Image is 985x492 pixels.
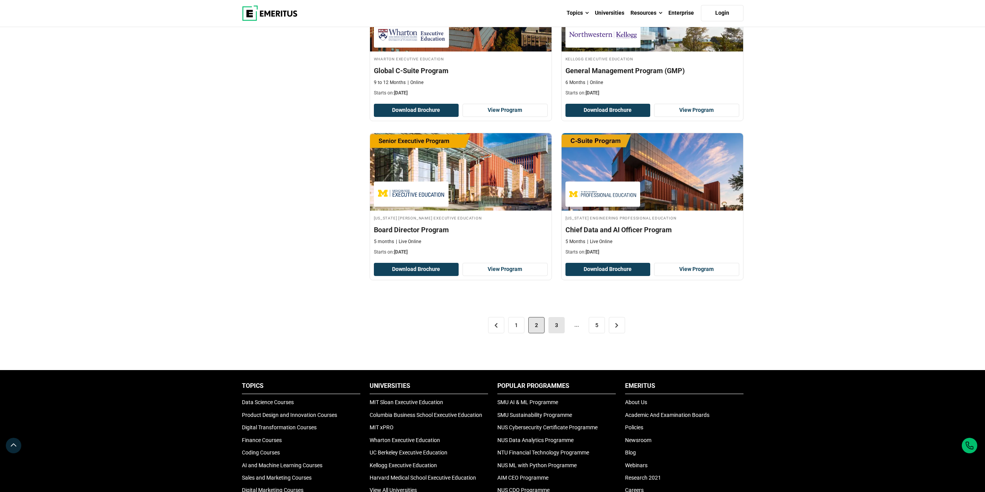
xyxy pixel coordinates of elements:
a: Academic And Examination Boards [625,412,709,418]
a: UC Berkeley Executive Education [370,449,447,456]
span: 2 [528,317,545,333]
a: Login [701,5,743,21]
a: AIM CEO Programme [497,475,548,481]
a: Columbia Business School Executive Education [370,412,482,418]
span: [DATE] [586,249,599,255]
button: Download Brochure [565,263,651,276]
p: 9 to 12 Months [374,79,406,86]
h4: General Management Program (GMP) [565,66,739,75]
a: NUS Data Analytics Programme [497,437,574,443]
a: 5 [589,317,605,333]
a: NTU Financial Technology Programme [497,449,589,456]
h4: Chief Data and AI Officer Program [565,225,739,235]
a: 1 [508,317,524,333]
a: Newsroom [625,437,651,443]
p: 5 months [374,238,394,245]
h4: Global C-Suite Program [374,66,548,75]
h4: [US_STATE] [PERSON_NAME] Executive Education [374,214,548,221]
h4: [US_STATE] Engineering Professional Education [565,214,739,221]
a: < [488,317,504,333]
p: Starts on: [565,90,739,96]
a: Business Management Course by Michigan Ross Executive Education - December 17, 2025 Michigan Ross... [370,133,552,259]
img: Wharton Executive Education [378,26,445,44]
p: Live Online [587,238,612,245]
a: View Program [654,263,739,276]
a: Research 2021 [625,475,661,481]
a: Product Design and Innovation Courses [242,412,337,418]
button: Download Brochure [565,104,651,117]
img: Michigan Engineering Professional Education [569,185,637,203]
a: Policies [625,424,643,430]
img: Kellogg Executive Education [569,26,637,44]
a: Data Science Courses [242,399,294,405]
img: Board Director Program | Online Business Management Course [370,133,552,211]
a: Coding Courses [242,449,280,456]
a: Harvard Medical School Executive Education [370,475,476,481]
a: View Program [654,104,739,117]
span: [DATE] [586,90,599,96]
a: View Program [463,263,548,276]
a: NUS ML with Python Programme [497,462,577,468]
a: Webinars [625,462,648,468]
a: Digital Transformation Courses [242,424,317,430]
a: MIT Sloan Executive Education [370,399,443,405]
a: > [609,317,625,333]
a: MIT xPRO [370,424,394,430]
span: [DATE] [394,249,408,255]
p: Starts on: [565,249,739,255]
h4: Wharton Executive Education [374,55,548,62]
a: Finance Courses [242,437,282,443]
h4: Kellogg Executive Education [565,55,739,62]
h4: Board Director Program [374,225,548,235]
a: NUS Cybersecurity Certificate Programme [497,424,598,430]
a: AI and Machine Learning Course by Michigan Engineering Professional Education - December 17, 2025... [562,133,743,259]
a: Kellogg Executive Education [370,462,437,468]
span: [DATE] [394,90,408,96]
a: SMU AI & ML Programme [497,399,558,405]
a: SMU Sustainability Programme [497,412,572,418]
p: 6 Months [565,79,585,86]
button: Download Brochure [374,104,459,117]
span: ... [569,317,585,333]
a: View Program [463,104,548,117]
a: Wharton Executive Education [370,437,440,443]
a: About Us [625,399,647,405]
button: Download Brochure [374,263,459,276]
p: Online [587,79,603,86]
p: 5 Months [565,238,585,245]
p: Starts on: [374,90,548,96]
p: Live Online [396,238,421,245]
a: Sales and Marketing Courses [242,475,312,481]
img: Chief Data and AI Officer Program | Online AI and Machine Learning Course [562,133,743,211]
p: Starts on: [374,249,548,255]
a: 3 [548,317,565,333]
a: Blog [625,449,636,456]
a: AI and Machine Learning Courses [242,462,322,468]
p: Online [408,79,423,86]
img: Michigan Ross Executive Education [378,185,445,203]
